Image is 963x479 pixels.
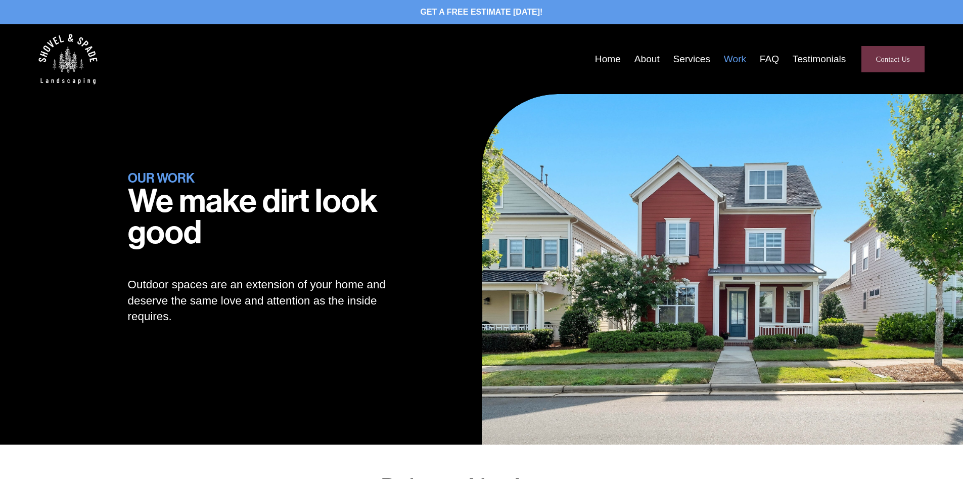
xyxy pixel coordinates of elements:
[673,52,710,67] a: Services
[793,52,846,67] a: Testimonials
[128,277,423,324] p: Outdoor spaces are an extension of your home and deserve the same love and attention as the insid...
[724,52,746,67] a: Work
[128,170,195,186] span: OUR WORK
[595,52,621,67] a: Home
[760,52,779,67] a: FAQ
[861,46,925,72] a: Contact Us
[128,186,423,248] h1: We make dirt look good
[634,52,660,67] a: About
